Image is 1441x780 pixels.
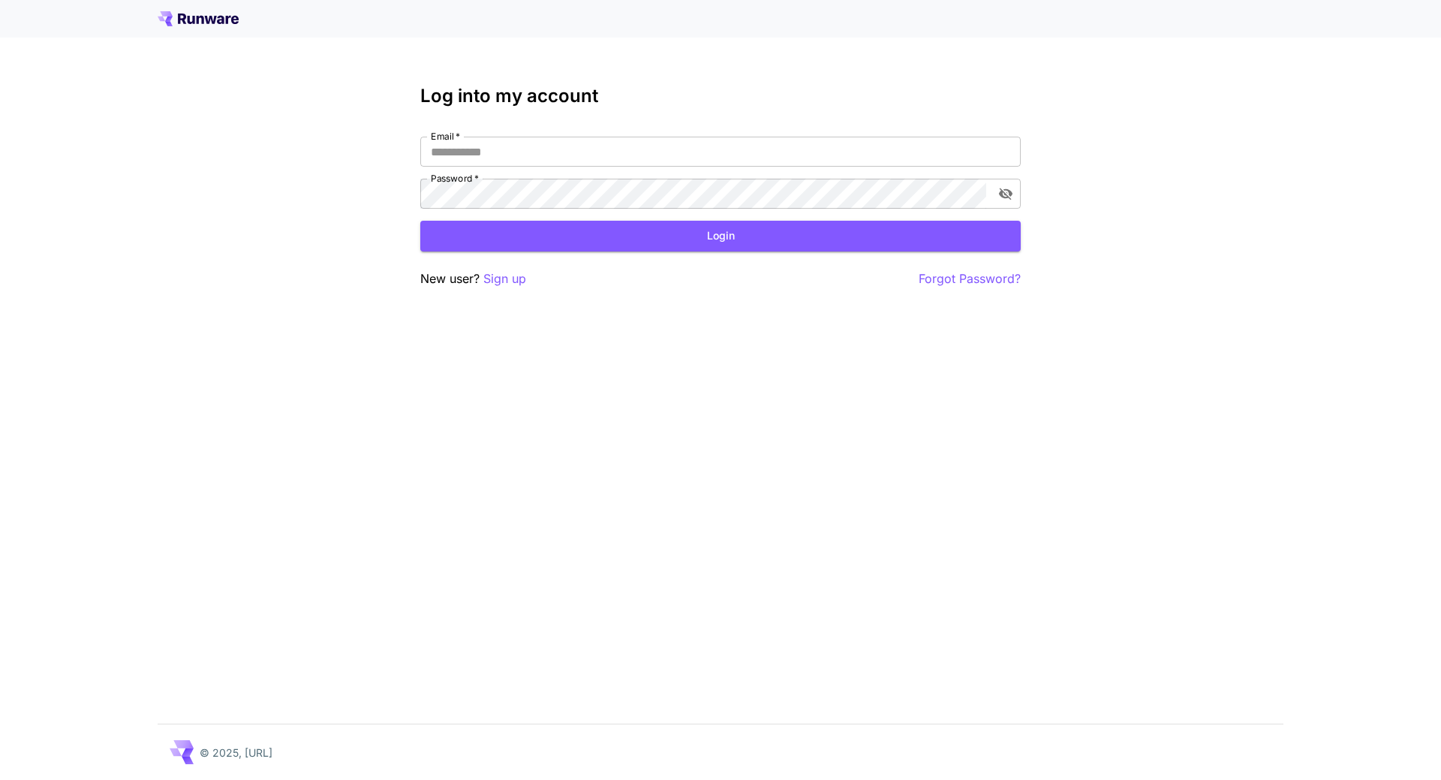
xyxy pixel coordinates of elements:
[483,270,526,288] button: Sign up
[200,745,272,760] p: © 2025, [URL]
[431,130,460,143] label: Email
[919,270,1021,288] button: Forgot Password?
[420,270,526,288] p: New user?
[420,221,1021,251] button: Login
[431,172,479,185] label: Password
[420,86,1021,107] h3: Log into my account
[992,180,1019,207] button: toggle password visibility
